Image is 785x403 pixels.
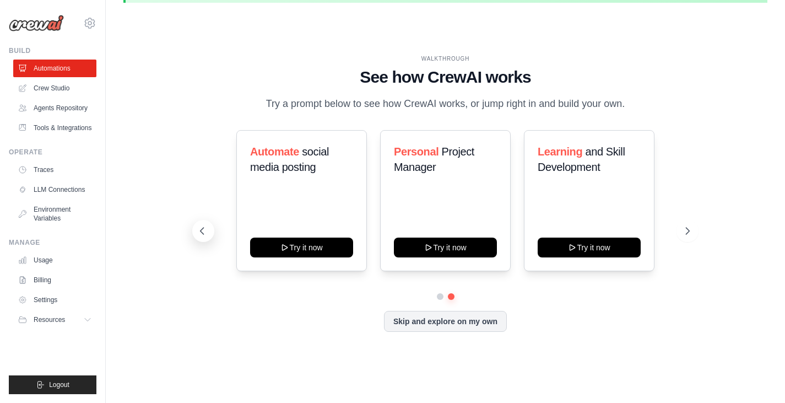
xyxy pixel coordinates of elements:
div: Manage [9,238,96,247]
a: LLM Connections [13,181,96,198]
span: and Skill Development [538,146,625,173]
a: Tools & Integrations [13,119,96,137]
span: Logout [49,380,69,389]
div: Build [9,46,96,55]
button: Try it now [250,238,353,257]
a: Agents Repository [13,99,96,117]
div: WALKTHROUGH [201,55,690,63]
span: Resources [34,315,65,324]
a: Settings [13,291,96,309]
button: Skip and explore on my own [384,311,507,332]
a: Traces [13,161,96,179]
p: Try a prompt below to see how CrewAI works, or jump right in and build your own. [261,96,631,112]
span: Automate [250,146,299,158]
img: Logo [9,15,64,31]
button: Try it now [394,238,497,257]
span: Personal [394,146,438,158]
span: Learning [538,146,582,158]
span: social media posting [250,146,329,173]
a: Usage [13,251,96,269]
button: Logout [9,375,96,394]
button: Try it now [538,238,641,257]
button: Resources [13,311,96,329]
a: Environment Variables [13,201,96,227]
a: Billing [13,271,96,289]
a: Crew Studio [13,79,96,97]
span: Project Manager [394,146,474,173]
h1: See how CrewAI works [201,67,690,87]
a: Automations [13,60,96,77]
div: Operate [9,148,96,157]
